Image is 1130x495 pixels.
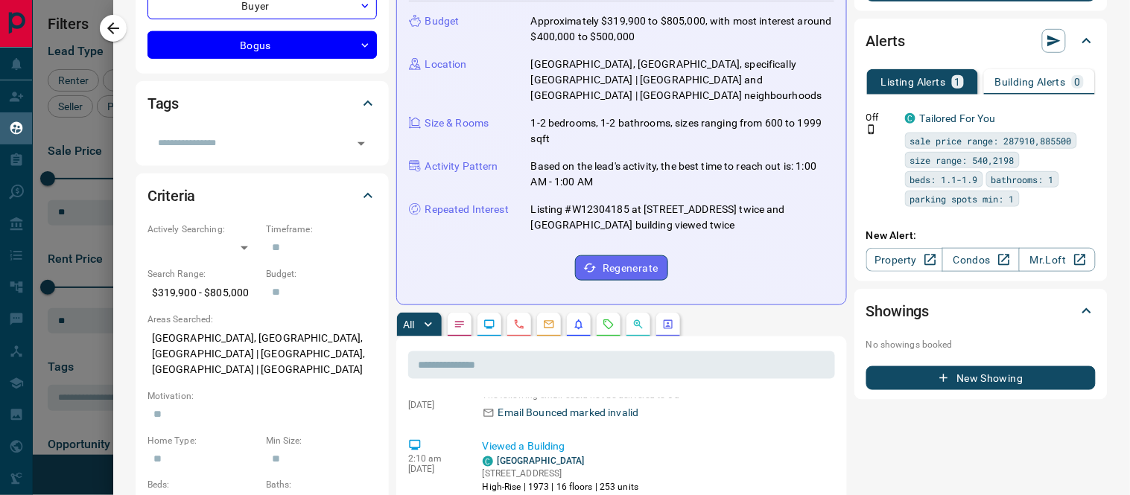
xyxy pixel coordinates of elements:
[266,479,377,492] p: Baths:
[910,172,978,187] span: beds: 1.1-1.9
[147,313,377,326] p: Areas Searched:
[425,57,467,72] p: Location
[425,202,509,217] p: Repeated Interest
[910,153,1015,167] span: size range: 540,2198
[866,23,1096,59] div: Alerts
[147,31,377,59] div: Bogus
[147,434,258,447] p: Home Type:
[866,124,877,135] svg: Push Notification Only
[147,92,179,115] h2: Tags
[147,184,196,208] h2: Criteria
[995,77,1066,87] p: Building Alerts
[905,113,915,124] div: condos.ca
[425,115,489,131] p: Size & Rooms
[920,112,996,124] a: Tailored For You
[147,178,377,214] div: Criteria
[147,267,258,281] p: Search Range:
[498,405,639,421] p: Email Bounced marked invalid
[603,319,615,330] svg: Requests
[881,77,946,87] p: Listing Alerts
[1075,77,1081,87] p: 0
[531,13,834,45] p: Approximately $319,900 to $805,000, with most interest around $400,000 to $500,000
[147,281,258,305] p: $319,900 - $805,000
[575,255,668,281] button: Regenerate
[266,267,377,281] p: Budget:
[573,319,585,330] svg: Listing Alerts
[955,77,961,87] p: 1
[483,438,829,454] p: Viewed a Building
[498,456,585,466] a: [GEOGRAPHIC_DATA]
[531,115,834,147] p: 1-2 bedrooms, 1-2 bathrooms, sizes ranging from 600 to 1999 sqft
[483,481,639,494] p: High-Rise | 1973 | 16 floors | 253 units
[866,228,1096,243] p: New Alert:
[866,111,896,124] p: Off
[866,293,1096,329] div: Showings
[408,453,460,464] p: 2:10 am
[866,338,1096,351] p: No showings booked
[531,57,834,103] p: [GEOGRAPHIC_DATA], [GEOGRAPHIC_DATA], specifically [GEOGRAPHIC_DATA] | [GEOGRAPHIC_DATA] and [GEO...
[266,434,377,447] p: Min Size:
[403,319,415,330] p: All
[408,464,460,474] p: [DATE]
[147,86,377,121] div: Tags
[454,319,466,330] svg: Notes
[910,191,1015,206] span: parking spots min: 1
[147,223,258,236] p: Actively Searching:
[1019,248,1096,272] a: Mr.Loft
[632,319,644,330] svg: Opportunities
[866,366,1096,390] button: New Showing
[147,479,258,492] p: Beds:
[942,248,1019,272] a: Condos
[866,248,943,272] a: Property
[483,467,639,481] p: [STREET_ADDRESS]
[866,299,930,323] h2: Showings
[147,389,377,403] p: Motivation:
[425,159,498,174] p: Activity Pattern
[866,29,905,53] h2: Alerts
[991,172,1054,187] span: bathrooms: 1
[531,202,834,233] p: Listing #W12304185 at [STREET_ADDRESS] twice and [GEOGRAPHIC_DATA] building viewed twice
[662,319,674,330] svg: Agent Actions
[910,133,1072,148] span: sale price range: 287910,885500
[147,326,377,382] p: [GEOGRAPHIC_DATA], [GEOGRAPHIC_DATA], [GEOGRAPHIC_DATA] | [GEOGRAPHIC_DATA], [GEOGRAPHIC_DATA] | ...
[483,319,495,330] svg: Lead Browsing Activity
[266,223,377,236] p: Timeframe:
[543,319,555,330] svg: Emails
[513,319,525,330] svg: Calls
[408,400,460,410] p: [DATE]
[483,456,493,467] div: condos.ca
[351,133,372,154] button: Open
[531,159,834,190] p: Based on the lead's activity, the best time to reach out is: 1:00 AM - 1:00 AM
[425,13,460,29] p: Budget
